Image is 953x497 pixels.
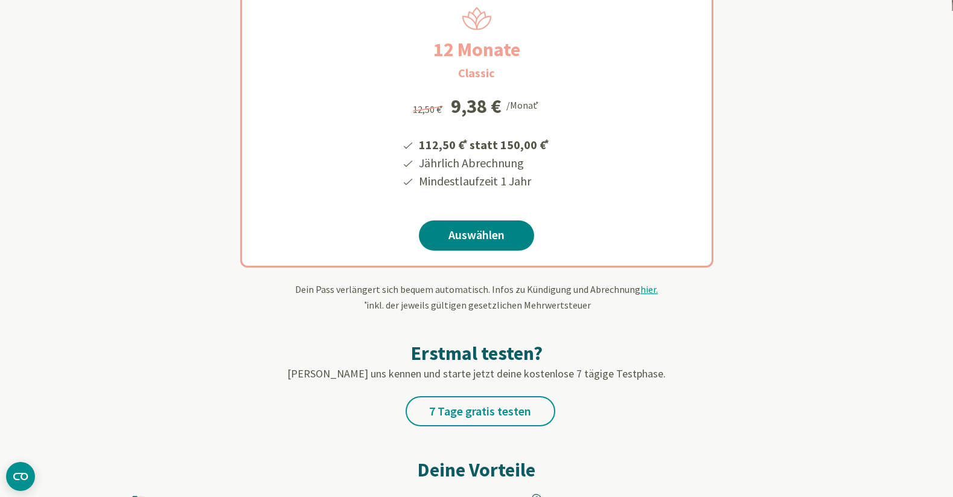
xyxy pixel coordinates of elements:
li: 112,50 € statt 150,00 € [417,133,551,154]
div: 9,38 € [451,97,502,116]
li: Jährlich Abrechnung [417,154,551,172]
h2: Erstmal testen? [124,341,830,365]
span: hier. [640,283,658,295]
a: 7 Tage gratis testen [406,396,555,426]
h2: Deine Vorteile [124,455,830,484]
div: Dein Pass verlängert sich bequem automatisch. Infos zu Kündigung und Abrechnung [124,282,830,312]
p: [PERSON_NAME] uns kennen und starte jetzt deine kostenlose 7 tägige Testphase. [124,365,830,382]
div: /Monat [506,97,541,112]
h3: Classic [458,64,495,82]
a: Auswählen [419,220,534,251]
button: CMP-Widget öffnen [6,462,35,491]
h2: 12 Monate [404,35,549,64]
span: 12,50 € [413,103,445,115]
span: inkl. der jeweils gültigen gesetzlichen Mehrwertsteuer [363,299,591,311]
li: Mindestlaufzeit 1 Jahr [417,172,551,190]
